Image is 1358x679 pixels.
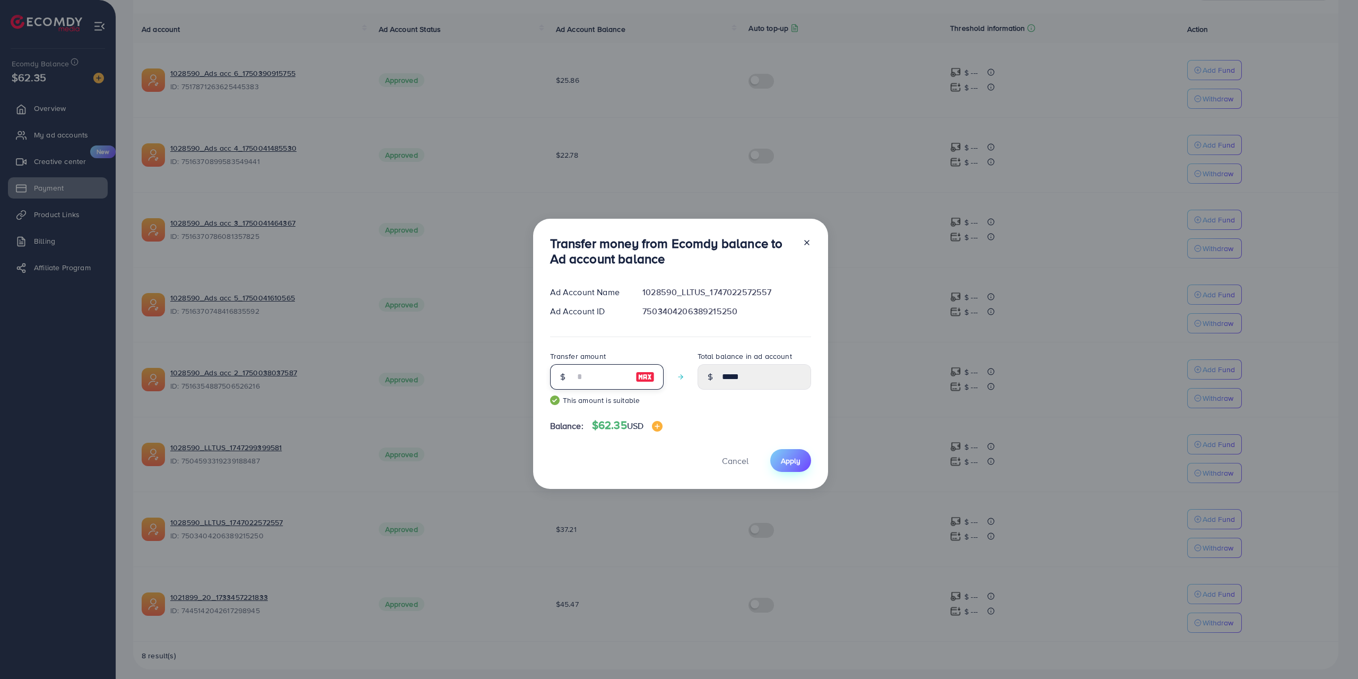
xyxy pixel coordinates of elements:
h4: $62.35 [592,419,663,432]
div: 1028590_LLTUS_1747022572557 [634,286,819,298]
span: Cancel [722,455,748,467]
div: 7503404206389215250 [634,305,819,317]
span: USD [627,420,643,432]
span: Balance: [550,420,584,432]
button: Apply [770,449,811,472]
button: Cancel [709,449,762,472]
img: image [652,421,663,432]
img: image [636,371,655,383]
iframe: Chat [1313,631,1350,671]
div: Ad Account Name [542,286,634,298]
img: guide [550,396,560,405]
label: Total balance in ad account [698,351,792,362]
h3: Transfer money from Ecomdy balance to Ad account balance [550,236,794,267]
small: This amount is suitable [550,395,664,406]
div: Ad Account ID [542,305,634,317]
span: Apply [781,455,800,466]
label: Transfer amount [550,351,606,362]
